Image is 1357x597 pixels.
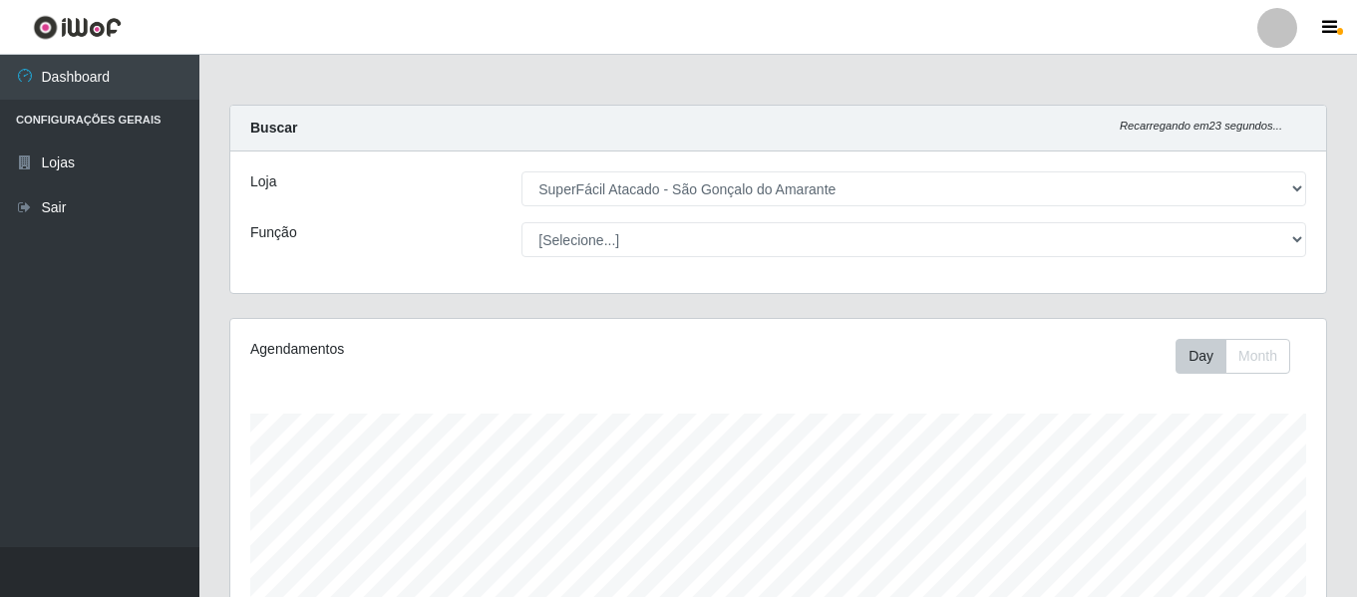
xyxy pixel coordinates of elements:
[250,171,276,192] label: Loja
[1176,339,1306,374] div: Toolbar with button groups
[1176,339,1290,374] div: First group
[250,222,297,243] label: Função
[1120,120,1282,132] i: Recarregando em 23 segundos...
[250,339,673,360] div: Agendamentos
[1176,339,1226,374] button: Day
[1225,339,1290,374] button: Month
[250,120,297,136] strong: Buscar
[33,15,122,40] img: CoreUI Logo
